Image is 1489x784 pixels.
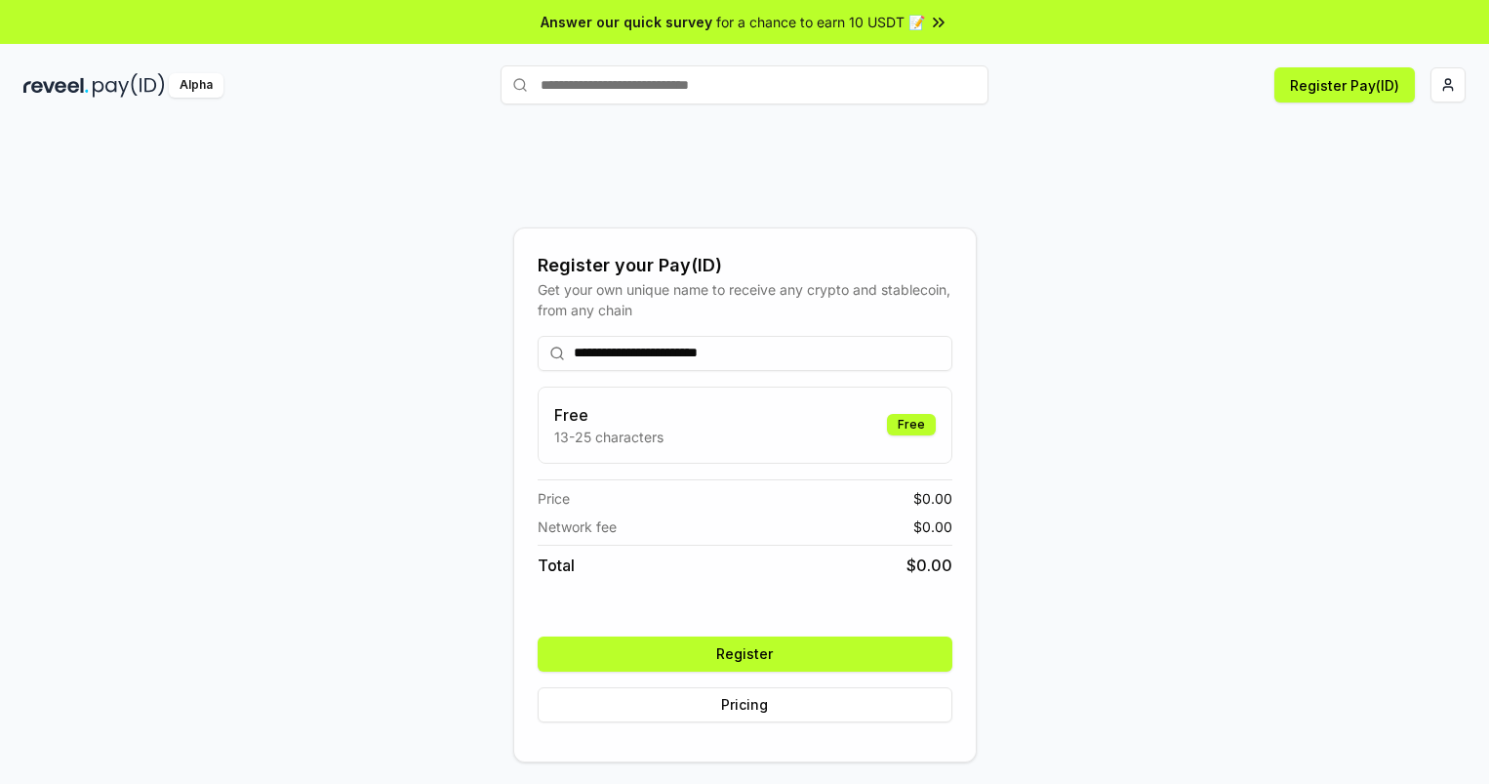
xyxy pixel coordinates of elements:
[906,554,952,577] span: $ 0.00
[538,637,952,672] button: Register
[887,414,936,435] div: Free
[93,73,165,98] img: pay_id
[538,279,952,320] div: Get your own unique name to receive any crypto and stablecoin, from any chain
[554,427,664,447] p: 13-25 characters
[538,488,570,509] span: Price
[554,403,664,427] h3: Free
[538,554,575,577] span: Total
[169,73,223,98] div: Alpha
[23,73,89,98] img: reveel_dark
[538,687,952,722] button: Pricing
[913,516,952,537] span: $ 0.00
[1274,67,1415,103] button: Register Pay(ID)
[538,252,952,279] div: Register your Pay(ID)
[541,12,712,32] span: Answer our quick survey
[538,516,617,537] span: Network fee
[716,12,925,32] span: for a chance to earn 10 USDT 📝
[913,488,952,509] span: $ 0.00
